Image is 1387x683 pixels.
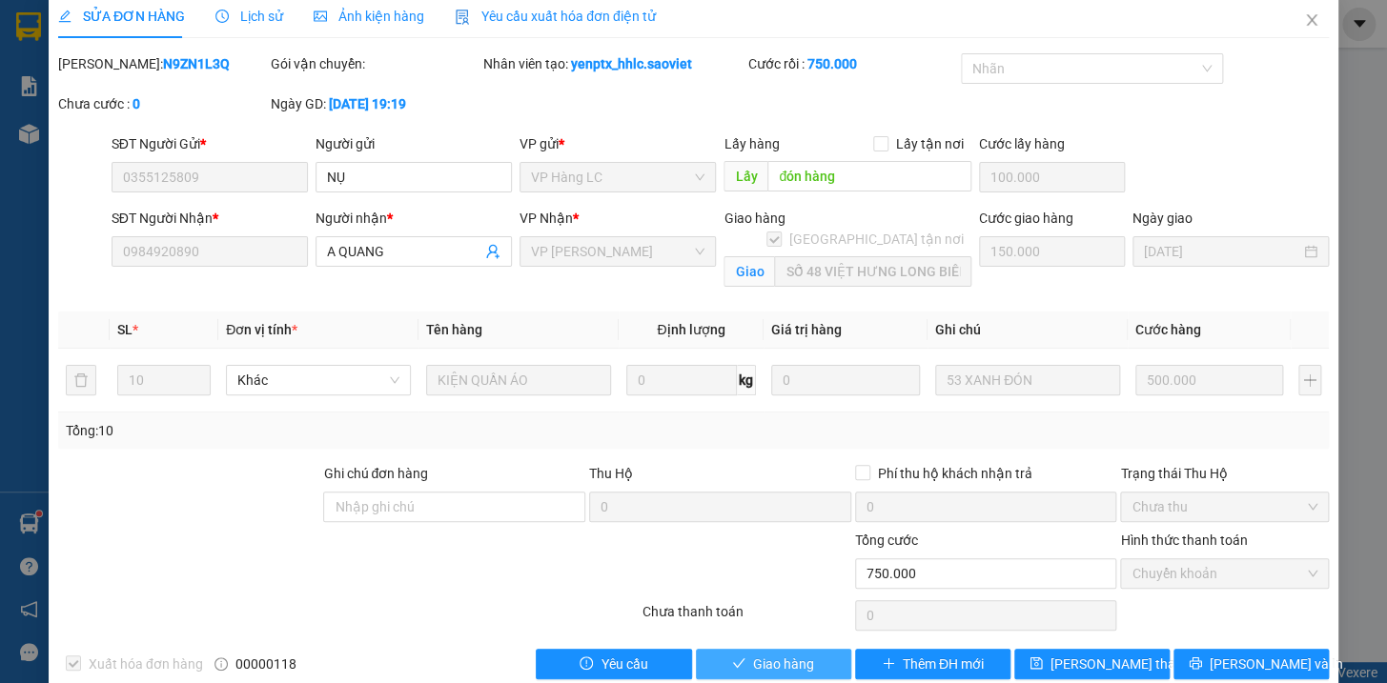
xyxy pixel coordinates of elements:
span: Phí thu hộ khách nhận trả [870,463,1040,484]
span: Xuất hóa đơn hàng [81,653,211,674]
span: user-add [485,244,500,259]
span: Thu Hộ [589,466,633,481]
div: SĐT Người Nhận [112,208,308,229]
span: Lấy hàng [724,136,779,151]
span: Tên hàng [426,322,482,337]
span: Lịch sử [215,9,283,24]
button: exclamation-circleYêu cầu [536,649,691,679]
div: Chưa thanh toán [641,601,853,634]
span: VP Gia Lâm [531,237,704,266]
label: Cước giao hàng [979,211,1073,226]
span: printer [1189,656,1202,672]
span: plus [882,656,895,672]
span: save [1030,656,1043,672]
span: clock-circle [215,10,229,23]
label: Ghi chú đơn hàng [323,466,428,481]
div: SĐT Người Gửi [112,133,308,154]
span: close [1304,12,1319,28]
div: Tổng: 10 [66,420,537,441]
label: Cước lấy hàng [979,136,1065,151]
div: Gói vận chuyển: [271,53,479,74]
span: Lấy [724,161,767,191]
b: 0 [133,96,140,111]
b: [DATE] 19:19 [329,96,406,111]
span: exclamation-circle [580,656,593,672]
div: Người gửi [316,133,512,154]
div: VP gửi [520,133,716,154]
span: Tổng cước [855,532,918,548]
button: checkGiao hàng [696,649,851,679]
label: Hình thức thanh toán [1120,532,1247,548]
div: [PERSON_NAME]: [58,53,267,74]
div: Trạng thái Thu Hộ [1120,463,1329,484]
span: Giao hàng [724,211,785,226]
input: Ngày giao [1144,241,1300,262]
span: kg [737,365,756,395]
span: VP Hàng LC [531,163,704,191]
span: Đơn vị tính [226,322,297,337]
span: check [732,656,745,672]
input: Cước giao hàng [979,236,1125,267]
span: [PERSON_NAME] thay đổi [1050,653,1203,674]
img: icon [455,10,470,25]
th: Ghi chú [928,311,1128,349]
span: Ảnh kiện hàng [314,9,424,24]
span: [GEOGRAPHIC_DATA] tận nơi [782,229,971,250]
input: Ghi Chú [935,365,1120,395]
span: Giá trị hàng [771,322,842,337]
input: VD: Bàn, Ghế [426,365,611,395]
span: SL [117,322,133,337]
span: edit [58,10,71,23]
input: Cước lấy hàng [979,162,1125,192]
span: Giao hàng [753,653,814,674]
span: Yêu cầu xuất hóa đơn điện tử [455,9,656,24]
span: Thêm ĐH mới [903,653,984,674]
div: Cước rồi : [748,53,957,74]
span: Lấy tận nơi [888,133,971,154]
span: info-circle [214,657,228,671]
span: 00000118 [235,653,296,674]
button: printer[PERSON_NAME] và In [1173,649,1329,679]
span: Chuyển khoản [1132,559,1317,588]
span: Định lượng [657,322,724,337]
span: picture [314,10,327,23]
span: VP Nhận [520,211,573,226]
span: Cước hàng [1135,322,1201,337]
input: Dọc đường [767,161,971,191]
button: save[PERSON_NAME] thay đổi [1014,649,1170,679]
span: Giao [724,256,774,287]
label: Ngày giao [1132,211,1193,226]
span: Yêu cầu [601,653,647,674]
span: Chưa thu [1132,492,1317,521]
button: plusThêm ĐH mới [855,649,1010,679]
input: Ghi chú đơn hàng [323,492,585,522]
div: Nhân viên tạo: [483,53,745,74]
b: 750.000 [807,56,857,71]
span: Khác [237,366,399,394]
b: yenptx_hhlc.saoviet [571,56,692,71]
div: Ngày GD: [271,93,479,114]
input: 0 [771,365,920,395]
input: 0 [1135,365,1284,395]
button: delete [66,365,96,395]
div: Chưa cước : [58,93,267,114]
b: N9ZN1L3Q [163,56,230,71]
input: Giao tận nơi [774,256,971,287]
span: SỬA ĐƠN HÀNG [58,9,185,24]
div: Người nhận [316,208,512,229]
button: plus [1298,365,1321,395]
span: [PERSON_NAME] và In [1210,653,1343,674]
